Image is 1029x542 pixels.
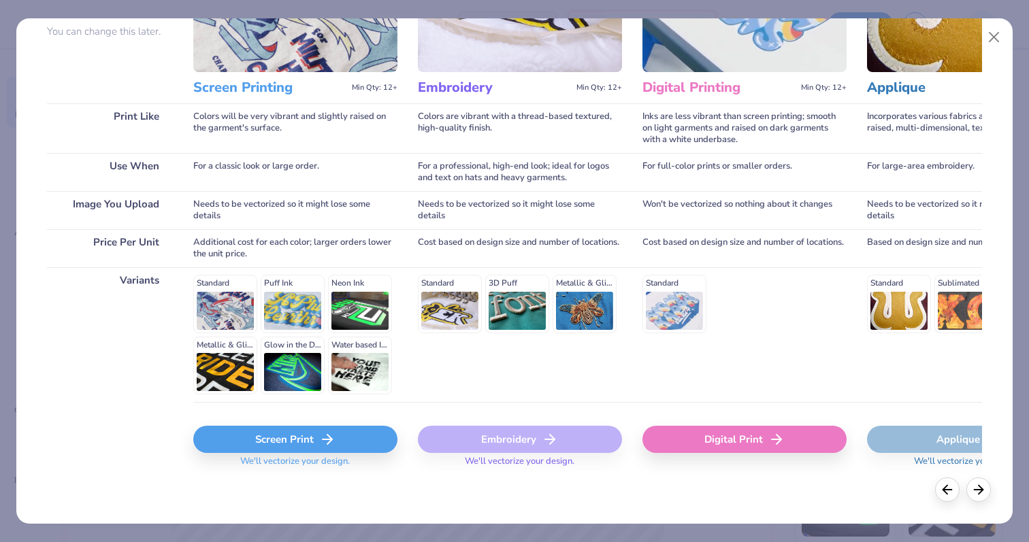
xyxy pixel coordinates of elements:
button: Close [981,24,1007,50]
span: Min Qty: 12+ [801,83,847,92]
div: Needs to be vectorized so it might lose some details [193,191,397,229]
h3: Applique [867,79,1020,97]
span: We'll vectorize your design. [459,456,580,475]
div: For full-color prints or smaller orders. [642,153,847,191]
div: Digital Print [642,426,847,453]
div: Variants [47,267,173,402]
h3: Embroidery [418,79,571,97]
span: Min Qty: 12+ [352,83,397,92]
div: Needs to be vectorized so it might lose some details [418,191,622,229]
div: For a professional, high-end look; ideal for logos and text on hats and heavy garments. [418,153,622,191]
div: Price Per Unit [47,229,173,267]
h3: Digital Printing [642,79,796,97]
div: For a classic look or large order. [193,153,397,191]
div: Embroidery [418,426,622,453]
div: Additional cost for each color; larger orders lower the unit price. [193,229,397,267]
div: Screen Print [193,426,397,453]
div: Inks are less vibrant than screen printing; smooth on light garments and raised on dark garments ... [642,103,847,153]
div: Colors will be very vibrant and slightly raised on the garment's surface. [193,103,397,153]
span: We'll vectorize your design. [235,456,355,475]
div: Use When [47,153,173,191]
div: Print Like [47,103,173,153]
div: Image You Upload [47,191,173,229]
div: Cost based on design size and number of locations. [642,229,847,267]
div: Won't be vectorized so nothing about it changes [642,191,847,229]
div: Colors are vibrant with a thread-based textured, high-quality finish. [418,103,622,153]
span: Min Qty: 12+ [576,83,622,92]
div: Cost based on design size and number of locations. [418,229,622,267]
h3: Screen Printing [193,79,346,97]
p: You can change this later. [47,26,173,37]
span: We'll vectorize your design. [909,456,1029,475]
